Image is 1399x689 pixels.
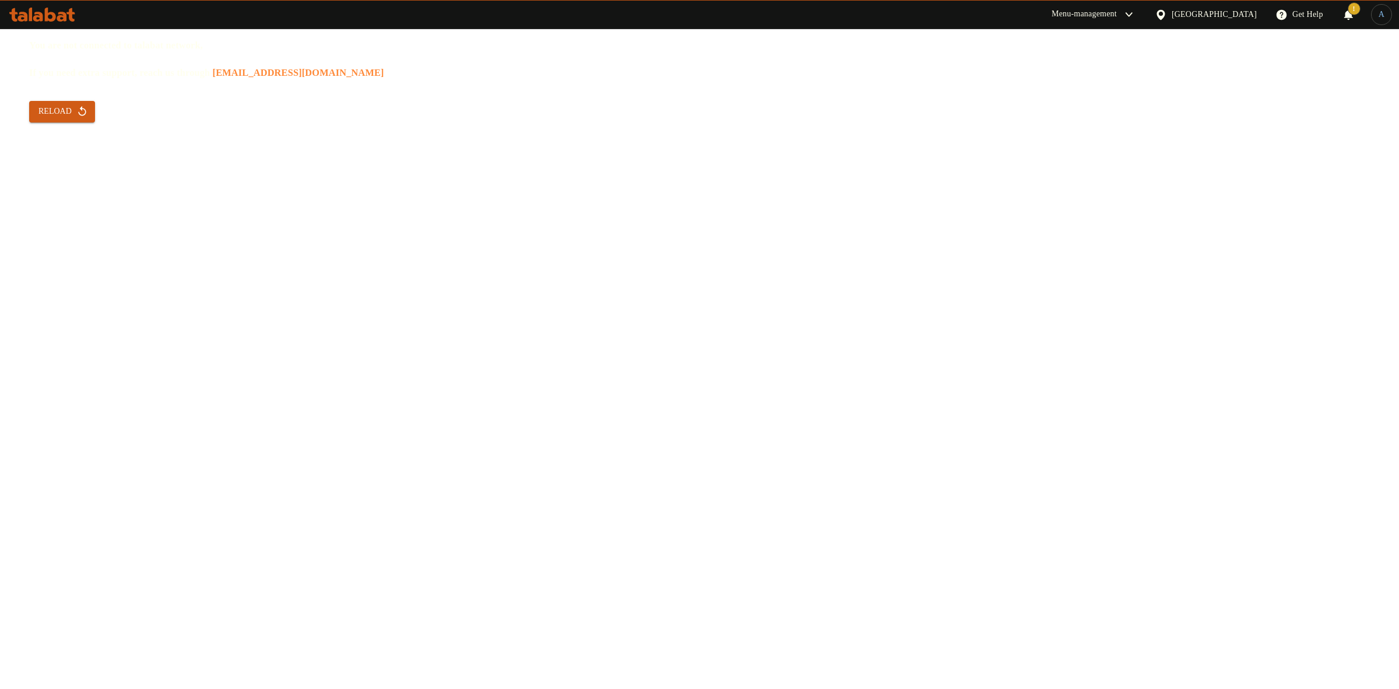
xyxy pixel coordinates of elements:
[29,39,1370,79] h3: You are not connected to talabat network, If you need extra support, reach us through
[38,104,86,119] span: Reload
[1052,8,1117,22] div: Menu-management
[29,101,95,123] button: Reload
[1379,8,1384,21] span: A
[1172,8,1257,21] div: [GEOGRAPHIC_DATA]
[213,67,384,78] a: [EMAIL_ADDRESS][DOMAIN_NAME]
